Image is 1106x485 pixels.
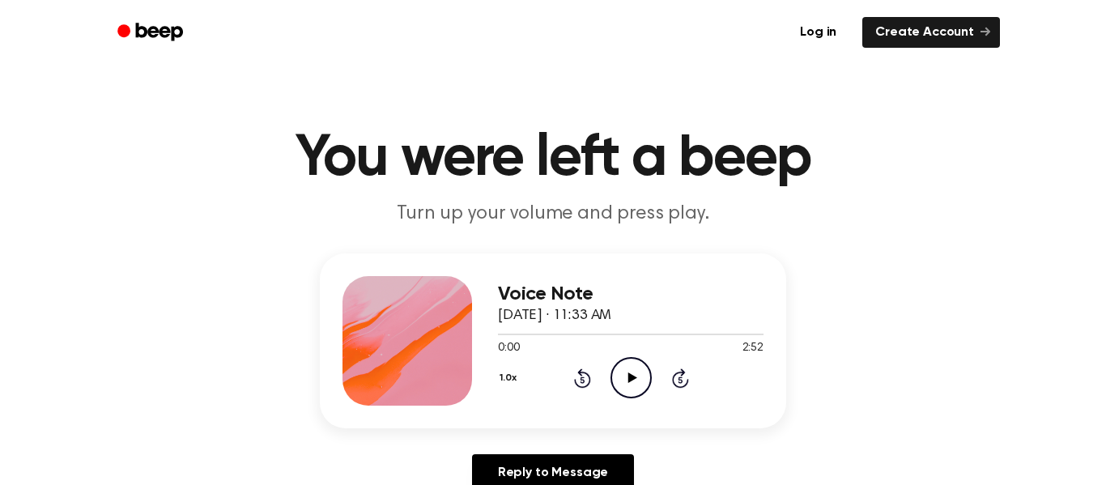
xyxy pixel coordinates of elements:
a: Log in [784,14,853,51]
p: Turn up your volume and press play. [242,201,864,228]
h1: You were left a beep [138,130,968,188]
a: Create Account [862,17,1000,48]
button: 1.0x [498,364,522,392]
span: 2:52 [742,340,764,357]
a: Beep [106,17,198,49]
span: [DATE] · 11:33 AM [498,308,611,323]
h3: Voice Note [498,283,764,305]
span: 0:00 [498,340,519,357]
